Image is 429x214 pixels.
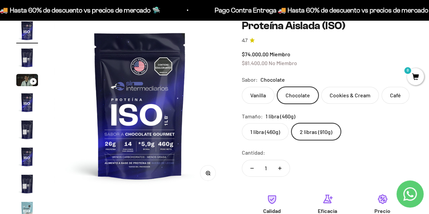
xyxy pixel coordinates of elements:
h1: Proteína Aislada (ISO) [242,20,413,32]
span: 1 libra (460g) [266,112,295,121]
legend: Sabor: [242,75,258,84]
span: $74.000,00 [242,51,269,57]
img: Proteína Aislada (ISO) [16,119,38,140]
button: Reducir cantidad [242,160,262,176]
button: Ir al artículo 1 [16,20,38,43]
button: Ir al artículo 5 [16,119,38,142]
img: Proteína Aislada (ISO) [16,146,38,168]
span: Chocolate [260,75,285,84]
img: Proteína Aislada (ISO) [16,20,38,41]
button: Ir al artículo 7 [16,173,38,197]
button: Ir al artículo 2 [16,47,38,71]
img: Proteína Aislada (ISO) [16,92,38,113]
button: Ir al artículo 6 [16,146,38,170]
button: Ir al artículo 4 [16,92,38,115]
button: Ir al artículo 3 [16,74,38,88]
mark: 0 [404,66,412,75]
button: Aumentar cantidad [270,160,290,176]
img: Proteína Aislada (ISO) [54,20,226,191]
img: Proteína Aislada (ISO) [16,173,38,195]
label: Cantidad: [242,148,265,157]
a: 0 [407,74,424,81]
span: 4.7 [242,37,248,44]
span: Miembro [270,51,290,57]
legend: Tamaño: [242,112,263,121]
span: No Miembro [269,60,297,66]
a: 4.74.7 de 5.0 estrellas [242,37,413,44]
img: Proteína Aislada (ISO) [16,47,38,69]
span: $81.400,00 [242,60,268,66]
